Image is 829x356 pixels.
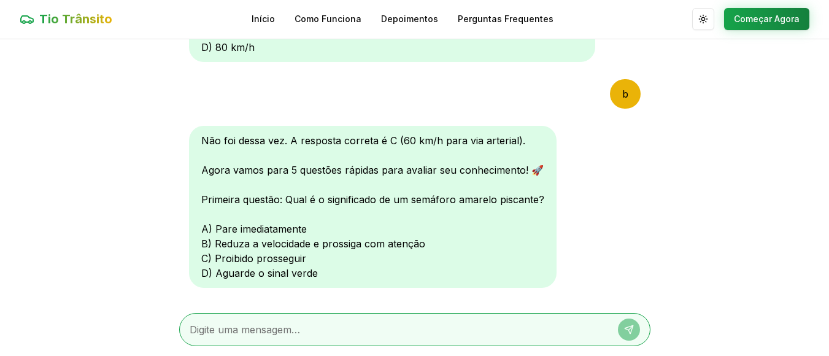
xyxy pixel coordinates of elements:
a: Início [252,13,275,25]
div: Não foi dessa vez. A resposta correta é C (60 km/h para via arterial). Agora vamos para 5 questõe... [189,126,557,288]
a: Depoimentos [381,13,438,25]
a: Tio Trânsito [20,10,112,28]
span: Tio Trânsito [39,10,112,28]
a: Perguntas Frequentes [458,13,553,25]
div: b [610,79,641,109]
a: Como Funciona [295,13,361,25]
button: Começar Agora [724,8,809,30]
